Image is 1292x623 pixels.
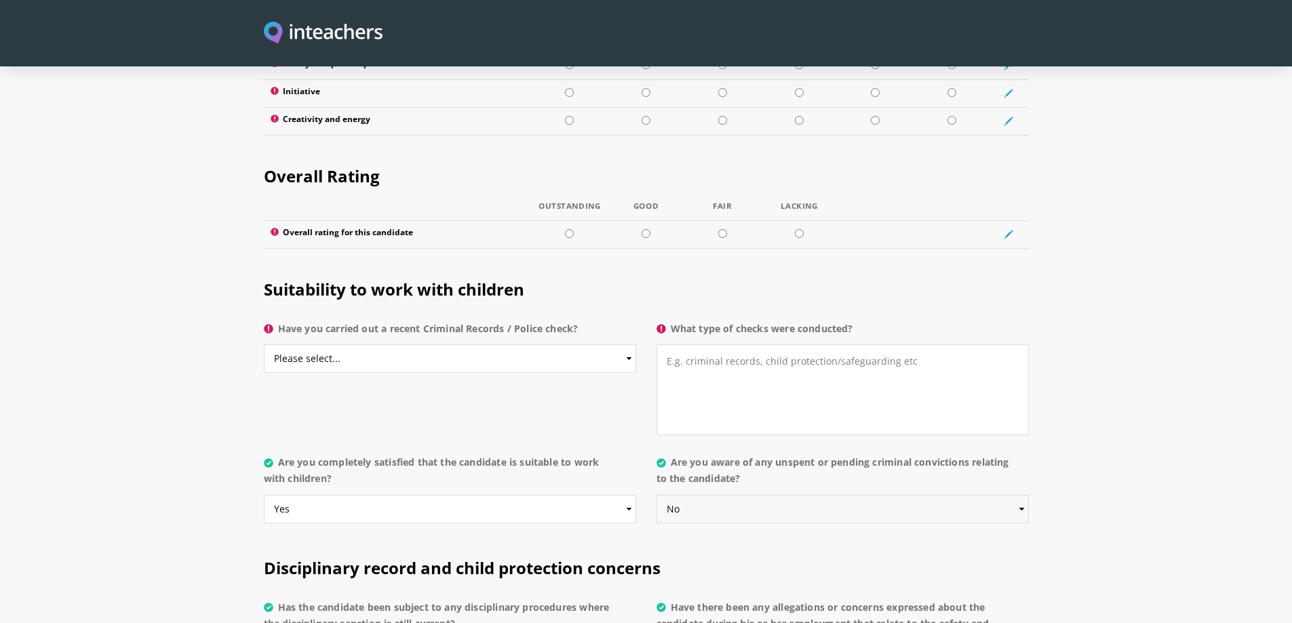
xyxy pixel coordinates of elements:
[608,202,684,221] th: Good
[264,321,636,345] label: Have you carried out a recent Criminal Records / Police check?
[657,321,1029,345] label: What type of checks were conducted?
[271,115,525,128] label: Creativity and energy
[684,202,761,221] th: Fair
[657,454,1029,495] label: Are you aware of any unspent or pending criminal convictions relating to the candidate?
[264,454,636,495] label: Are you completely satisfied that the candidate is suitable to work with children?
[264,22,383,45] img: Inteachers
[271,87,525,100] label: Initiative
[761,202,838,221] th: Lacking
[531,202,608,221] th: Outstanding
[271,228,525,241] label: Overall rating for this candidate
[264,165,380,187] span: Overall Rating
[264,278,524,300] span: Suitability to work with children
[264,557,661,579] span: Disciplinary record and child protection concerns
[264,22,383,45] a: Visit this site's homepage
